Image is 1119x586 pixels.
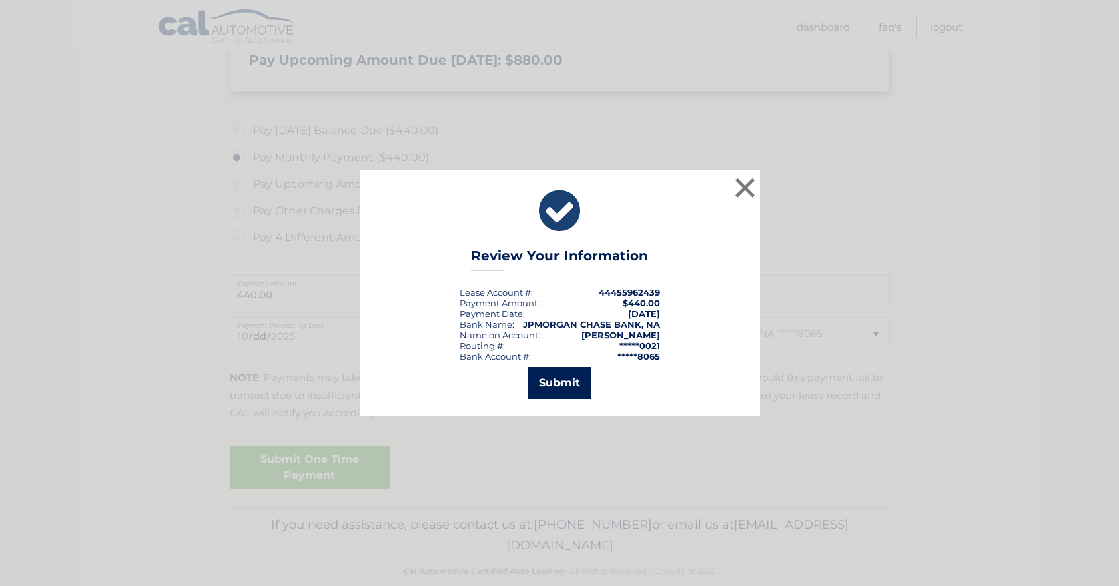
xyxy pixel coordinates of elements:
[460,330,540,340] div: Name on Account:
[460,308,525,319] div: :
[528,367,591,399] button: Submit
[460,340,505,351] div: Routing #:
[471,248,648,271] h3: Review Your Information
[628,308,660,319] span: [DATE]
[623,298,660,308] span: $440.00
[599,287,660,298] strong: 44455962439
[460,287,533,298] div: Lease Account #:
[581,330,660,340] strong: [PERSON_NAME]
[460,319,514,330] div: Bank Name:
[460,298,540,308] div: Payment Amount:
[460,308,523,319] span: Payment Date
[732,174,759,201] button: ×
[460,351,531,362] div: Bank Account #:
[523,319,660,330] strong: JPMORGAN CHASE BANK, NA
